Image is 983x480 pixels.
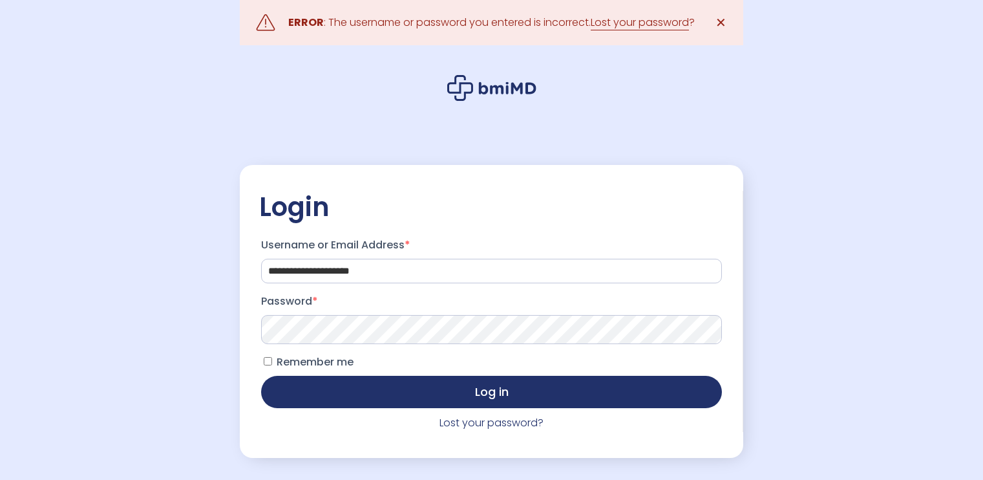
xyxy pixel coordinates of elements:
[715,14,726,32] span: ✕
[259,191,724,223] h2: Login
[277,355,354,369] span: Remember me
[708,10,734,36] a: ✕
[261,376,722,408] button: Log in
[439,415,544,430] a: Lost your password?
[261,235,722,256] label: Username or Email Address
[261,291,722,312] label: Password
[288,14,695,32] div: : The username or password you entered is incorrect. ?
[264,357,272,365] input: Remember me
[591,15,689,30] a: Lost your password
[288,15,324,30] strong: ERROR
